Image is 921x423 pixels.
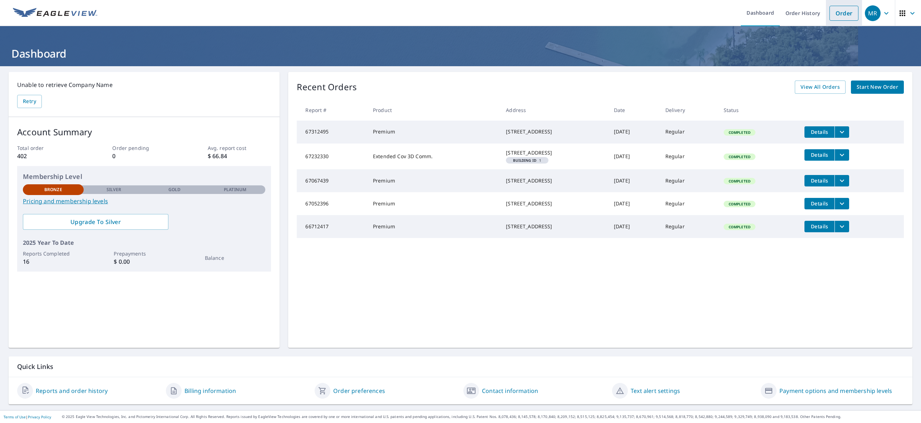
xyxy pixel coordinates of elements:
[506,200,602,207] div: [STREET_ADDRESS]
[500,99,608,121] th: Address
[804,149,834,161] button: detailsBtn-67232330
[23,238,265,247] p: 2025 Year To Date
[333,386,385,395] a: Order preferences
[809,151,830,158] span: Details
[13,8,97,19] img: EV Logo
[660,99,718,121] th: Delivery
[724,154,755,159] span: Completed
[660,121,718,144] td: Regular
[208,152,271,160] p: $ 66.84
[608,192,660,215] td: [DATE]
[724,179,755,184] span: Completed
[660,169,718,192] td: Regular
[29,218,163,226] span: Upgrade To Silver
[506,177,602,184] div: [STREET_ADDRESS]
[801,83,840,92] span: View All Orders
[23,214,168,230] a: Upgrade To Silver
[23,197,265,205] a: Pricing and membership levels
[9,46,912,61] h1: Dashboard
[205,254,266,262] p: Balance
[367,215,500,238] td: Premium
[297,81,357,94] p: Recent Orders
[36,386,108,395] a: Reports and order history
[17,362,904,371] p: Quick Links
[17,81,271,89] p: Unable to retrieve Company Name
[17,95,42,108] button: Retry
[631,386,680,395] a: Text alert settings
[297,192,367,215] td: 67052396
[297,144,367,169] td: 67232330
[4,414,26,419] a: Terms of Use
[224,186,246,193] p: Platinum
[208,144,271,152] p: Avg. report cost
[857,83,898,92] span: Start New Order
[297,121,367,144] td: 67312495
[107,186,122,193] p: Silver
[724,130,755,135] span: Completed
[297,169,367,192] td: 67067439
[509,159,546,162] span: 1
[23,250,84,257] p: Reports Completed
[506,128,602,135] div: [STREET_ADDRESS]
[608,144,660,169] td: [DATE]
[829,6,858,21] a: Order
[809,200,830,207] span: Details
[506,223,602,230] div: [STREET_ADDRESS]
[834,126,849,138] button: filesDropdownBtn-67312495
[367,99,500,121] th: Product
[660,192,718,215] td: Regular
[17,144,81,152] p: Total order
[809,223,830,230] span: Details
[168,186,181,193] p: Gold
[297,99,367,121] th: Report #
[23,97,36,106] span: Retry
[367,121,500,144] td: Premium
[608,121,660,144] td: [DATE]
[809,128,830,135] span: Details
[804,175,834,186] button: detailsBtn-67067439
[779,386,892,395] a: Payment options and membership levels
[795,81,846,94] a: View All Orders
[112,144,176,152] p: Order pending
[804,221,834,232] button: detailsBtn-66712417
[28,414,51,419] a: Privacy Policy
[17,126,271,138] p: Account Summary
[367,192,500,215] td: Premium
[608,215,660,238] td: [DATE]
[660,144,718,169] td: Regular
[834,198,849,209] button: filesDropdownBtn-67052396
[114,250,174,257] p: Prepayments
[506,149,602,156] div: [STREET_ADDRESS]
[17,152,81,160] p: 402
[834,149,849,161] button: filesDropdownBtn-67232330
[62,414,917,419] p: © 2025 Eagle View Technologies, Inc. and Pictometry International Corp. All Rights Reserved. Repo...
[724,224,755,229] span: Completed
[367,169,500,192] td: Premium
[184,386,236,395] a: Billing information
[834,175,849,186] button: filesDropdownBtn-67067439
[513,159,536,162] em: Building ID
[297,215,367,238] td: 66712417
[482,386,538,395] a: Contact information
[865,5,881,21] div: MR
[367,144,500,169] td: Extended Cov 3D Comm.
[23,172,265,181] p: Membership Level
[804,198,834,209] button: detailsBtn-67052396
[660,215,718,238] td: Regular
[809,177,830,184] span: Details
[724,201,755,206] span: Completed
[804,126,834,138] button: detailsBtn-67312495
[608,169,660,192] td: [DATE]
[23,257,84,266] p: 16
[851,81,904,94] a: Start New Order
[608,99,660,121] th: Date
[44,186,62,193] p: Bronze
[718,99,799,121] th: Status
[114,257,174,266] p: $ 0.00
[112,152,176,160] p: 0
[4,415,51,419] p: |
[834,221,849,232] button: filesDropdownBtn-66712417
